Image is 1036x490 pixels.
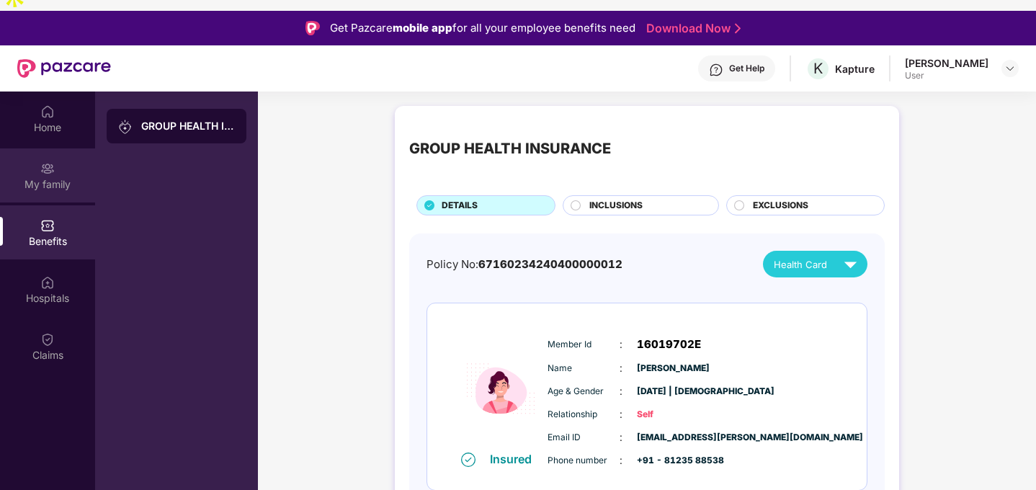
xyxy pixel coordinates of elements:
[835,62,875,76] div: Kapture
[141,119,235,133] div: GROUP HEALTH INSURANCE
[478,257,622,271] span: 67160234240400000012
[620,429,622,445] span: :
[753,199,808,213] span: EXCLUSIONS
[17,59,111,78] img: New Pazcare Logo
[548,338,620,352] span: Member Id
[620,383,622,399] span: :
[457,326,544,451] img: icon
[646,21,736,36] a: Download Now
[118,120,133,134] img: svg+xml;base64,PHN2ZyB3aWR0aD0iMjAiIGhlaWdodD0iMjAiIHZpZXdCb3g9IjAgMCAyMCAyMCIgZmlsbD0ibm9uZSIgeG...
[637,385,709,398] span: [DATE] | [DEMOGRAPHIC_DATA]
[620,406,622,422] span: :
[40,161,55,176] img: svg+xml;base64,PHN2ZyB3aWR0aD0iMjAiIGhlaWdodD0iMjAiIHZpZXdCb3g9IjAgMCAyMCAyMCIgZmlsbD0ibm9uZSIgeG...
[589,199,643,213] span: INCLUSIONS
[40,332,55,347] img: svg+xml;base64,PHN2ZyBpZD0iQ2xhaW0iIHhtbG5zPSJodHRwOi8vd3d3LnczLm9yZy8yMDAwL3N2ZyIgd2lkdGg9IjIwIi...
[729,63,764,74] div: Get Help
[838,251,863,277] img: svg+xml;base64,PHN2ZyB4bWxucz0iaHR0cDovL3d3dy53My5vcmcvMjAwMC9zdmciIHZpZXdCb3g9IjAgMCAyNCAyNCIgd2...
[709,63,723,77] img: svg+xml;base64,PHN2ZyBpZD0iSGVscC0zMngzMiIgeG1sbnM9Imh0dHA6Ly93d3cudzMub3JnLzIwMDAvc3ZnIiB3aWR0aD...
[490,452,540,466] div: Insured
[637,408,709,422] span: Self
[305,21,320,35] img: Logo
[393,21,452,35] strong: mobile app
[427,256,622,273] div: Policy No:
[905,70,988,81] div: User
[620,337,622,352] span: :
[1004,63,1016,74] img: svg+xml;base64,PHN2ZyBpZD0iRHJvcGRvd24tMzJ4MzIiIHhtbG5zPSJodHRwOi8vd3d3LnczLm9yZy8yMDAwL3N2ZyIgd2...
[548,454,620,468] span: Phone number
[763,251,867,277] button: Health Card
[548,385,620,398] span: Age & Gender
[40,275,55,290] img: svg+xml;base64,PHN2ZyBpZD0iSG9zcGl0YWxzIiB4bWxucz0iaHR0cDovL3d3dy53My5vcmcvMjAwMC9zdmciIHdpZHRoPS...
[813,60,823,77] span: K
[442,199,478,213] span: DETAILS
[548,431,620,445] span: Email ID
[620,360,622,376] span: :
[637,362,709,375] span: [PERSON_NAME]
[735,21,741,36] img: Stroke
[905,56,988,70] div: [PERSON_NAME]
[330,19,635,37] div: Get Pazcare for all your employee benefits need
[548,408,620,422] span: Relationship
[461,453,475,467] img: svg+xml;base64,PHN2ZyB4bWxucz0iaHR0cDovL3d3dy53My5vcmcvMjAwMC9zdmciIHdpZHRoPSIxNiIgaGVpZ2h0PSIxNi...
[637,431,709,445] span: [EMAIL_ADDRESS][PERSON_NAME][DOMAIN_NAME]
[40,218,55,233] img: svg+xml;base64,PHN2ZyBpZD0iQmVuZWZpdHMiIHhtbG5zPSJodHRwOi8vd3d3LnczLm9yZy8yMDAwL3N2ZyIgd2lkdGg9Ij...
[637,336,701,353] span: 16019702E
[40,104,55,119] img: svg+xml;base64,PHN2ZyBpZD0iSG9tZSIgeG1sbnM9Imh0dHA6Ly93d3cudzMub3JnLzIwMDAvc3ZnIiB3aWR0aD0iMjAiIG...
[637,454,709,468] span: +91 - 81235 88538
[409,138,611,160] div: GROUP HEALTH INSURANCE
[774,257,827,272] span: Health Card
[548,362,620,375] span: Name
[620,453,622,468] span: :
